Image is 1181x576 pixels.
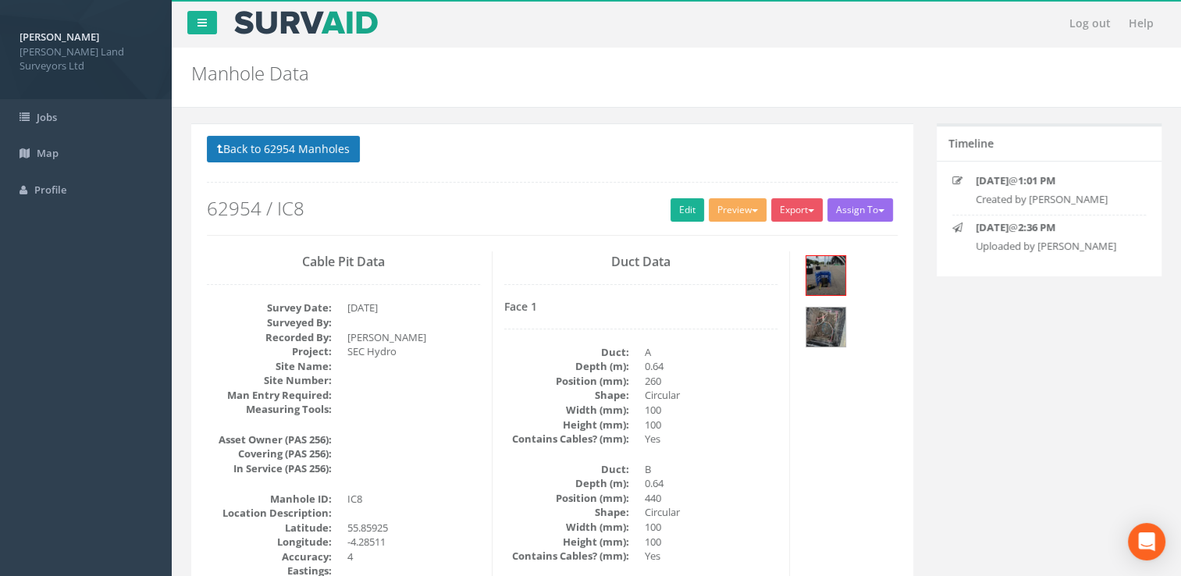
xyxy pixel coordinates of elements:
[207,344,332,359] dt: Project:
[191,63,996,84] h2: Manhole Data
[347,492,480,507] dd: IC8
[34,183,66,197] span: Profile
[645,491,777,506] dd: 440
[207,506,332,521] dt: Location Description:
[504,300,777,312] h4: Face 1
[976,220,1133,235] p: @
[645,374,777,389] dd: 260
[504,491,629,506] dt: Position (mm):
[645,520,777,535] dd: 100
[709,198,767,222] button: Preview
[504,359,629,374] dt: Depth (m):
[207,521,332,535] dt: Latitude:
[20,26,152,73] a: [PERSON_NAME] [PERSON_NAME] Land Surveyors Ltd
[504,418,629,432] dt: Height (mm):
[207,330,332,345] dt: Recorded By:
[645,388,777,403] dd: Circular
[207,432,332,447] dt: Asset Owner (PAS 256):
[207,198,898,219] h2: 62954 / IC8
[347,300,480,315] dd: [DATE]
[645,359,777,374] dd: 0.64
[20,30,99,44] strong: [PERSON_NAME]
[207,446,332,461] dt: Covering (PAS 256):
[645,462,777,477] dd: B
[207,549,332,564] dt: Accuracy:
[976,239,1133,254] p: Uploaded by [PERSON_NAME]
[207,388,332,403] dt: Man Entry Required:
[347,521,480,535] dd: 55.85925
[645,535,777,549] dd: 100
[504,345,629,360] dt: Duct:
[347,535,480,549] dd: -4.28511
[806,308,845,347] img: a340cff8-e16b-07e8-f6cb-705fabb31947_d03feb97-5cc8-2c9a-6151-bf711202f53b_thumb.jpg
[671,198,704,222] a: Edit
[976,173,1008,187] strong: [DATE]
[504,520,629,535] dt: Width (mm):
[976,220,1008,234] strong: [DATE]
[504,462,629,477] dt: Duct:
[504,255,777,269] h3: Duct Data
[347,330,480,345] dd: [PERSON_NAME]
[347,344,480,359] dd: SEC Hydro
[1018,220,1055,234] strong: 2:36 PM
[207,402,332,417] dt: Measuring Tools:
[207,535,332,549] dt: Longitude:
[504,505,629,520] dt: Shape:
[1128,523,1165,560] div: Open Intercom Messenger
[827,198,893,222] button: Assign To
[976,192,1133,207] p: Created by [PERSON_NAME]
[207,492,332,507] dt: Manhole ID:
[645,476,777,491] dd: 0.64
[771,198,823,222] button: Export
[645,345,777,360] dd: A
[976,173,1133,188] p: @
[207,315,332,330] dt: Surveyed By:
[504,476,629,491] dt: Depth (m):
[207,373,332,388] dt: Site Number:
[207,136,360,162] button: Back to 62954 Manholes
[645,403,777,418] dd: 100
[504,374,629,389] dt: Position (mm):
[504,403,629,418] dt: Width (mm):
[347,549,480,564] dd: 4
[207,255,480,269] h3: Cable Pit Data
[20,44,152,73] span: [PERSON_NAME] Land Surveyors Ltd
[645,418,777,432] dd: 100
[948,137,994,149] h5: Timeline
[645,505,777,520] dd: Circular
[207,461,332,476] dt: In Service (PAS 256):
[37,110,57,124] span: Jobs
[504,549,629,564] dt: Contains Cables? (mm):
[37,146,59,160] span: Map
[1018,173,1055,187] strong: 1:01 PM
[207,300,332,315] dt: Survey Date:
[504,388,629,403] dt: Shape:
[504,432,629,446] dt: Contains Cables? (mm):
[207,359,332,374] dt: Site Name:
[645,432,777,446] dd: Yes
[504,535,629,549] dt: Height (mm):
[806,256,845,295] img: a340cff8-e16b-07e8-f6cb-705fabb31947_283dd404-1ec1-bb4d-ef9e-c2b99a8ffc42_thumb.jpg
[645,549,777,564] dd: Yes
